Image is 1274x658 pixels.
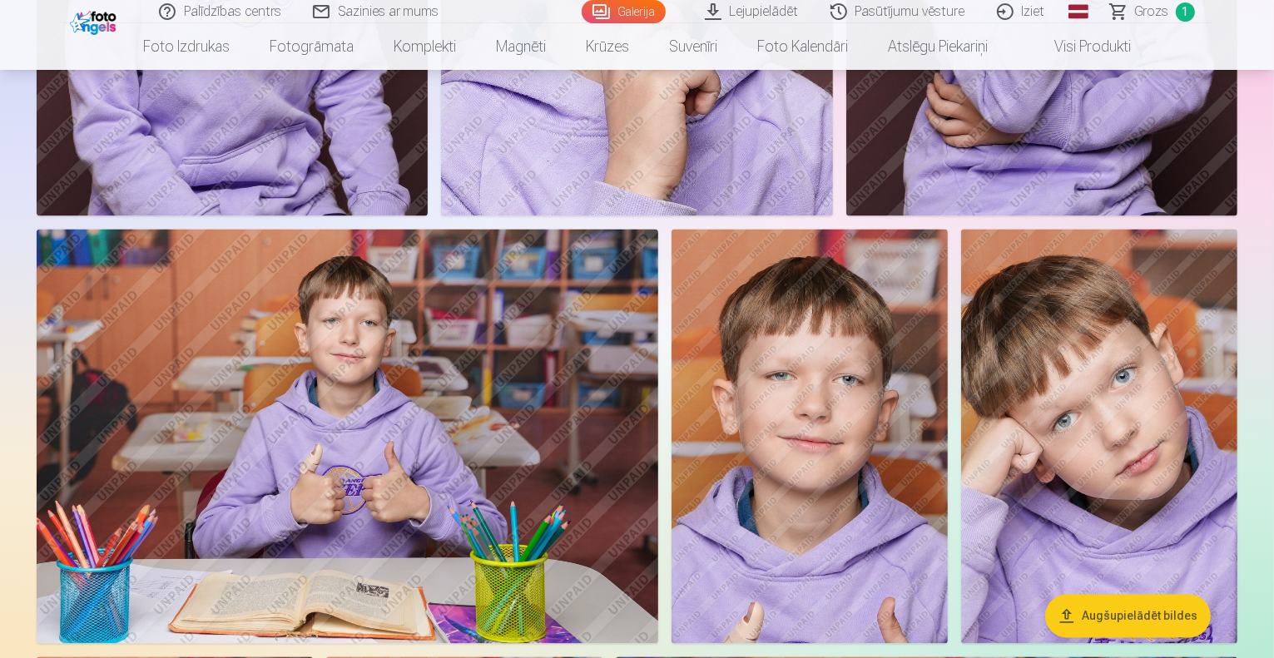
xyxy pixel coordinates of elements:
a: Suvenīri [649,23,737,70]
a: Foto kalendāri [737,23,868,70]
a: Fotogrāmata [250,23,374,70]
span: Grozs [1135,2,1169,22]
a: Krūzes [566,23,649,70]
button: Augšupielādēt bildes [1045,595,1211,638]
img: /fa1 [70,7,121,35]
span: 1 [1176,2,1195,22]
a: Magnēti [476,23,566,70]
a: Komplekti [374,23,476,70]
a: Atslēgu piekariņi [868,23,1008,70]
a: Foto izdrukas [123,23,250,70]
a: Visi produkti [1008,23,1151,70]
